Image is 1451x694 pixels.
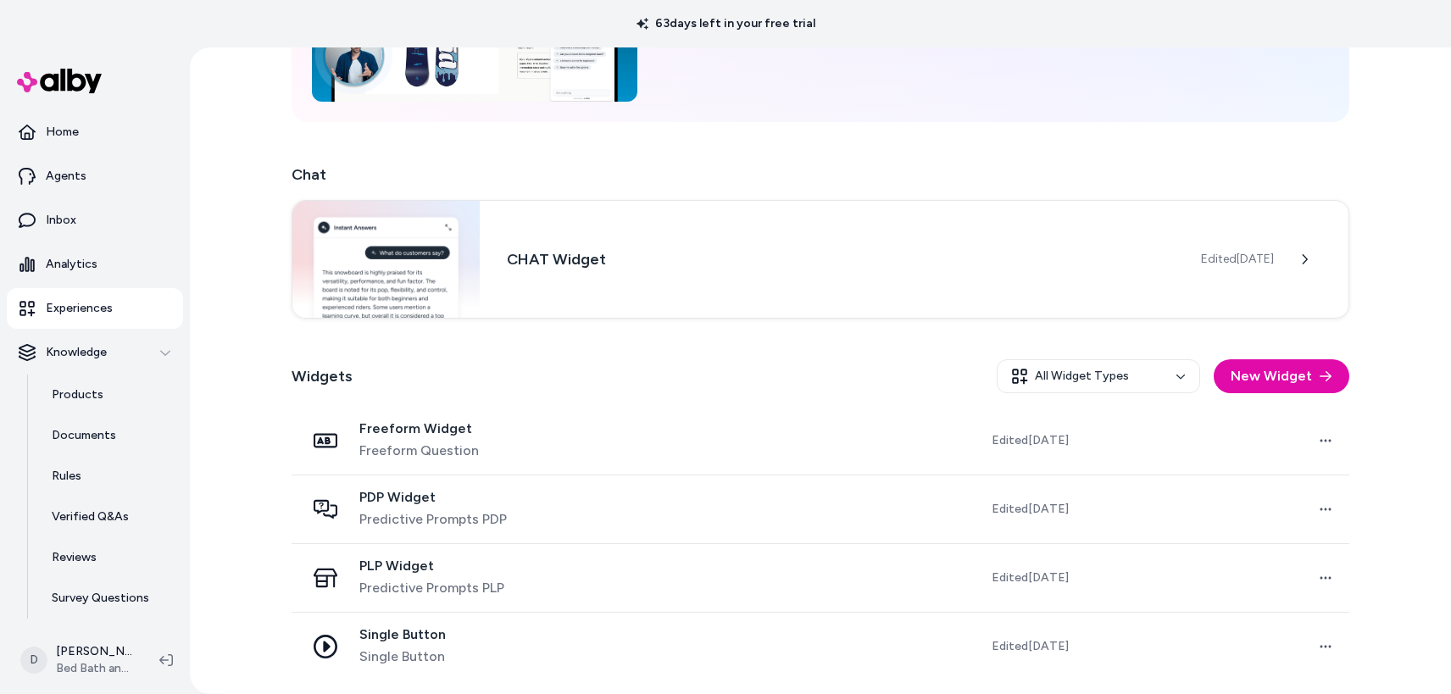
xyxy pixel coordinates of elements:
[56,660,132,677] span: Bed Bath and Beyond
[46,212,76,229] p: Inbox
[7,112,183,153] a: Home
[35,415,183,456] a: Documents
[35,578,183,619] a: Survey Questions
[7,200,183,241] a: Inbox
[46,168,86,185] p: Agents
[992,501,1069,518] span: Edited [DATE]
[292,201,480,318] img: Chat widget
[359,489,507,506] span: PDP Widget
[7,156,183,197] a: Agents
[52,468,81,485] p: Rules
[992,638,1069,655] span: Edited [DATE]
[1201,251,1274,268] span: Edited [DATE]
[20,647,47,674] span: D
[52,549,97,566] p: Reviews
[35,456,183,497] a: Rules
[359,558,504,575] span: PLP Widget
[992,432,1069,449] span: Edited [DATE]
[997,359,1200,393] button: All Widget Types
[35,375,183,415] a: Products
[359,509,507,530] span: Predictive Prompts PDP
[359,578,504,598] span: Predictive Prompts PLP
[292,364,353,388] h2: Widgets
[292,163,1349,186] h2: Chat
[992,569,1069,586] span: Edited [DATE]
[17,69,102,93] img: alby Logo
[52,386,103,403] p: Products
[52,590,149,607] p: Survey Questions
[507,247,1174,271] h3: CHAT Widget
[10,633,146,687] button: D[PERSON_NAME]Bed Bath and Beyond
[359,441,479,461] span: Freeform Question
[292,200,1349,319] a: Chat widgetCHAT WidgetEdited[DATE]
[359,420,479,437] span: Freeform Widget
[52,427,116,444] p: Documents
[35,537,183,578] a: Reviews
[46,300,113,317] p: Experiences
[52,508,129,525] p: Verified Q&As
[7,288,183,329] a: Experiences
[626,15,826,32] p: 63 days left in your free trial
[1214,359,1349,393] button: New Widget
[35,497,183,537] a: Verified Q&As
[359,626,446,643] span: Single Button
[7,332,183,373] button: Knowledge
[46,256,97,273] p: Analytics
[359,647,446,667] span: Single Button
[7,244,183,285] a: Analytics
[46,344,107,361] p: Knowledge
[46,124,79,141] p: Home
[56,643,132,660] p: [PERSON_NAME]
